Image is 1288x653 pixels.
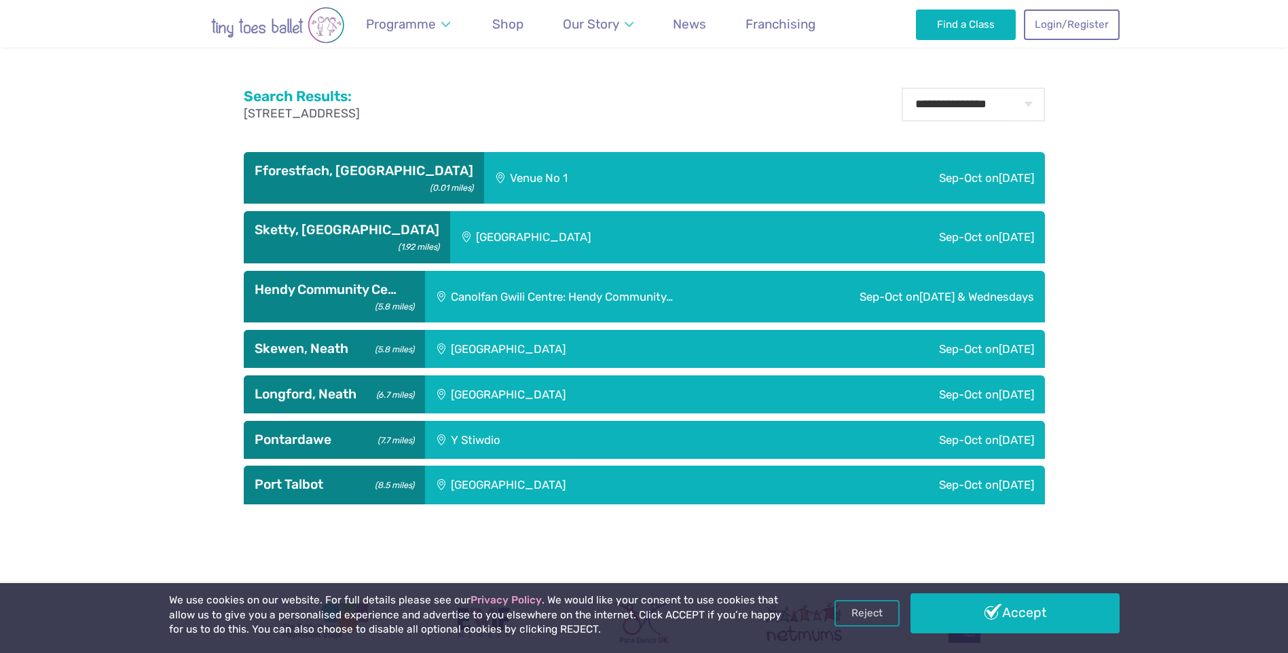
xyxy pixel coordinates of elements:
[360,8,457,40] a: Programme
[775,330,1045,368] div: Sep-Oct on
[735,152,1045,204] div: Sep-Oct on
[244,105,360,122] p: [STREET_ADDRESS]
[370,298,413,312] small: (5.8 miles)
[255,163,473,179] h3: Fforestfach, [GEOGRAPHIC_DATA]
[484,152,735,204] div: Venue No 1
[919,290,1034,303] span: [DATE] & Wednesdays
[673,16,706,32] span: News
[393,238,439,253] small: (1.92 miles)
[739,8,822,40] a: Franchising
[450,211,786,263] div: [GEOGRAPHIC_DATA]
[999,342,1034,356] span: [DATE]
[425,375,775,413] div: [GEOGRAPHIC_DATA]
[425,271,777,323] div: Canolfan Gwili Centre: Hendy Community…
[370,341,413,355] small: (5.8 miles)
[492,16,523,32] span: Shop
[999,433,1034,447] span: [DATE]
[244,88,360,105] h2: Search Results:
[1024,10,1119,39] a: Login/Register
[999,478,1034,491] span: [DATE]
[746,16,815,32] span: Franchising
[425,330,775,368] div: [GEOGRAPHIC_DATA]
[563,16,619,32] span: Our Story
[667,8,713,40] a: News
[370,477,413,491] small: (8.5 miles)
[425,421,689,459] div: Y Stiwdio
[471,594,542,606] a: Privacy Policy
[775,375,1045,413] div: Sep-Oct on
[689,421,1045,459] div: Sep-Oct on
[916,10,1016,39] a: Find a Class
[999,171,1034,185] span: [DATE]
[169,593,787,637] p: We use cookies on our website. For full details please see our . We would like your consent to us...
[255,477,414,493] h3: Port Talbot
[999,388,1034,401] span: [DATE]
[775,466,1045,504] div: Sep-Oct on
[556,8,640,40] a: Our Story
[777,271,1044,323] div: Sep-Oct on
[255,386,414,403] h3: Longford, Neath
[255,432,414,448] h3: Pontardawe
[999,230,1034,244] span: [DATE]
[366,16,436,32] span: Programme
[371,386,413,400] small: (6.7 miles)
[255,341,414,357] h3: Skewen, Neath
[425,179,473,193] small: (0.01 miles)
[834,600,900,626] a: Reject
[169,7,386,43] img: tiny toes ballet
[255,222,439,238] h3: Sketty, [GEOGRAPHIC_DATA]
[255,282,414,298] h3: Hendy Community Ce…
[786,211,1045,263] div: Sep-Oct on
[425,466,775,504] div: [GEOGRAPHIC_DATA]
[486,8,530,40] a: Shop
[910,593,1120,633] a: Accept
[373,432,413,446] small: (7.7 miles)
